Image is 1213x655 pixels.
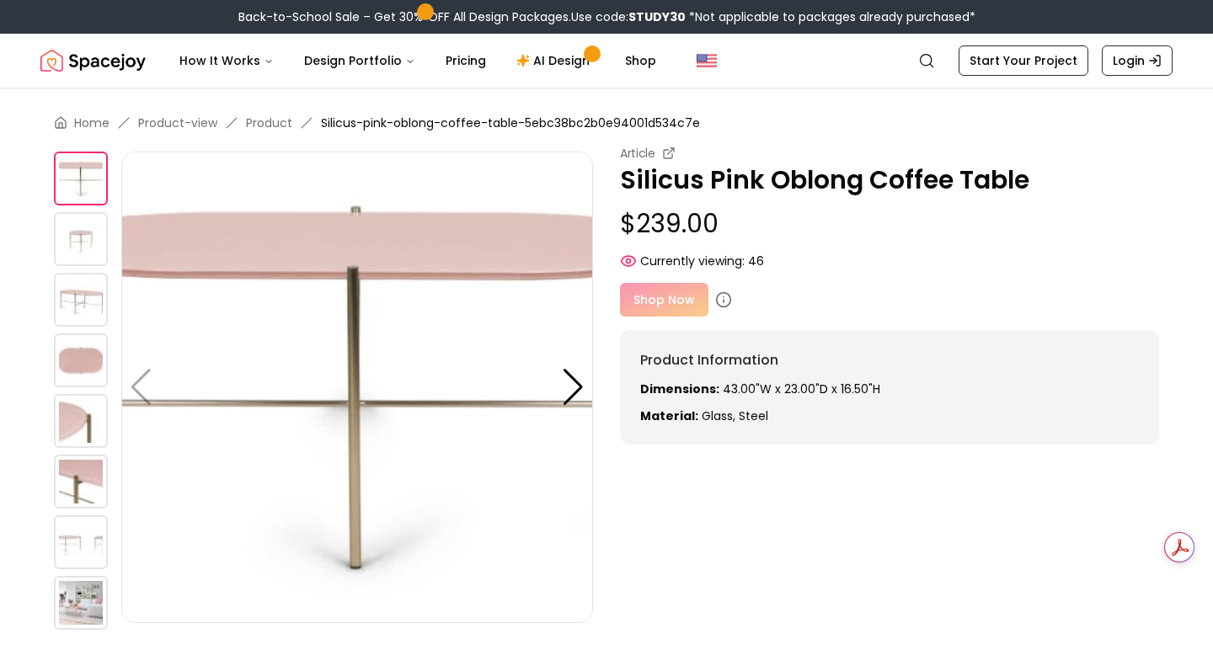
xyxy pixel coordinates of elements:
a: Shop [612,44,670,77]
span: Silicus-pink-oblong-coffee-table-5ebc38bc2b0e94001d534c7e [321,114,700,131]
b: STUDY30 [628,8,686,25]
button: How It Works [166,44,287,77]
img: Spacejoy Logo [40,44,146,77]
img: United States [697,51,717,71]
img: https://storage.googleapis.com/spacejoy-main/assets/5ebc38bc2b0e94001d534c7e/product_4_d8n5113de7j [54,394,108,448]
a: Product [246,114,292,131]
img: https://storage.googleapis.com/spacejoy-main/assets/5ebc38bc2b0e94001d534c7e/product_7_ga1p2fplk5l [54,576,108,630]
div: Back-to-School Sale – Get 30% OFF All Design Packages. [238,8,975,25]
a: Home [74,114,110,131]
img: https://storage.googleapis.com/spacejoy-main/assets/5ebc38bc2b0e94001d534c7e/product_0_l2777ddi7mi8 [54,152,108,205]
img: https://storage.googleapis.com/spacejoy-main/assets/5ebc38bc2b0e94001d534c7e/product_2_4f1p5i68mgn [54,273,108,327]
a: Pricing [432,44,500,77]
a: Login [1102,45,1173,76]
span: 46 [748,253,764,269]
button: Design Portfolio [291,44,429,77]
img: https://storage.googleapis.com/spacejoy-main/assets/5ebc38bc2b0e94001d534c7e/product_6_908hcldck80c [54,515,108,569]
a: Product-view [138,114,217,131]
nav: Global [40,34,1173,88]
span: *Not applicable to packages already purchased* [686,8,975,25]
a: Spacejoy [40,44,146,77]
img: https://storage.googleapis.com/spacejoy-main/assets/5ebc38bc2b0e94001d534c7e/product_3_p8nh765c78mf [54,333,108,387]
small: Article [620,145,655,162]
span: Currently viewing: [640,253,745,269]
p: Silicus Pink Oblong Coffee Table [620,165,1159,195]
img: https://storage.googleapis.com/spacejoy-main/assets/5ebc38bc2b0e94001d534c7e/product_5_5p84ja6jpid5 [54,455,108,509]
nav: Main [166,44,670,77]
img: https://storage.googleapis.com/spacejoy-main/assets/5ebc38bc2b0e94001d534c7e/product_1_o4df733m2pb [54,212,108,266]
p: $239.00 [620,209,1159,239]
img: https://storage.googleapis.com/spacejoy-main/assets/5ebc38bc2b0e94001d534c7e/product_0_l2777ddi7mi8 [121,152,593,623]
span: Use code: [571,8,686,25]
nav: breadcrumb [54,114,1159,131]
strong: Dimensions: [640,381,719,397]
p: 43.00"W x 23.00"D x 16.50"H [640,381,1139,397]
h6: Product Information [640,350,1139,370]
a: Start Your Project [959,45,1088,76]
span: glass, steel [702,407,768,424]
strong: Material: [640,407,698,424]
a: AI Design [503,44,608,77]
